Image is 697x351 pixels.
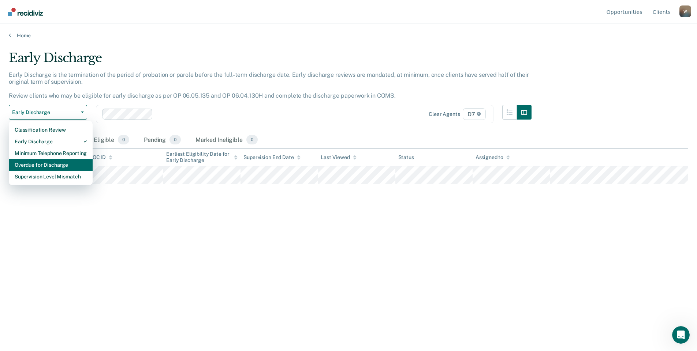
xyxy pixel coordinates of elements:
[72,132,131,148] div: Almost Eligible0
[15,159,87,171] div: Overdue for Discharge
[9,32,688,39] a: Home
[321,154,356,161] div: Last Viewed
[9,71,529,99] p: Early Discharge is the termination of the period of probation or parole before the full-term disc...
[15,147,87,159] div: Minimum Telephone Reporting
[169,135,181,144] span: 0
[246,135,258,144] span: 0
[243,154,300,161] div: Supervision End Date
[15,124,87,136] div: Classification Review
[15,136,87,147] div: Early Discharge
[118,135,129,144] span: 0
[679,5,691,17] div: W
[142,132,182,148] div: Pending0
[12,109,78,116] span: Early Discharge
[463,108,486,120] span: D7
[9,50,532,71] div: Early Discharge
[476,154,510,161] div: Assigned to
[9,105,87,120] button: Early Discharge
[89,154,112,161] div: DOC ID
[15,171,87,182] div: Supervision Level Mismatch
[194,132,259,148] div: Marked Ineligible0
[672,326,690,344] iframe: Intercom live chat
[166,151,238,163] div: Earliest Eligibility Date for Early Discharge
[9,121,93,185] div: Dropdown Menu
[398,154,414,161] div: Status
[8,8,43,16] img: Recidiviz
[429,111,460,117] div: Clear agents
[679,5,691,17] button: Profile dropdown button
